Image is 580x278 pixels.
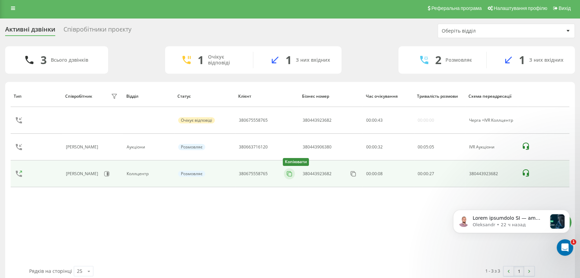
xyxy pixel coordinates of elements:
span: 1 [571,239,576,245]
div: 00:00:32 [366,145,410,149]
div: Бізнес номер [302,94,359,99]
div: Тип [14,94,59,99]
div: 1 [286,53,292,67]
div: 1 [198,53,204,67]
div: Статус [177,94,232,99]
span: 27 [429,171,434,177]
div: 380443923682 [302,171,331,176]
div: Співробітники проєкту [63,26,131,36]
span: Рядків на сторінці [29,268,72,274]
div: 1 - 3 з 3 [485,267,500,274]
div: [PERSON_NAME] [66,171,100,176]
div: З них вхідних [296,57,330,63]
div: 25 [77,268,82,275]
iframe: Intercom notifications сообщение [443,196,580,259]
div: : : [366,118,383,123]
span: 05 [429,144,434,150]
iframe: Intercom live chat [557,239,573,256]
div: Час очікування [366,94,411,99]
div: 00:00:00 [418,118,434,123]
div: : : [418,171,434,176]
div: [PERSON_NAME] [66,145,100,149]
div: Очікує відповіді [208,54,243,66]
div: Аукціони [127,145,171,149]
div: 380443923682 [469,171,514,176]
span: Вихід [559,5,571,11]
span: 05 [424,144,428,150]
div: Очікує відповіді [178,117,215,123]
div: 3 [40,53,47,67]
span: 00 [418,171,422,177]
div: Схема переадресації [468,94,515,99]
div: IVR Аукціони [469,145,514,149]
div: 380443906380 [302,145,331,149]
div: Відділ [126,94,171,99]
div: 380675558765 [239,171,268,176]
div: Копіювати [283,158,309,166]
span: 00 [424,171,428,177]
div: Розмовляє [445,57,472,63]
div: Розмовляє [178,144,205,150]
span: 43 [378,117,383,123]
span: 00 [372,117,377,123]
div: Коллцентр [127,171,171,176]
div: Клієнт [238,94,295,99]
div: Черга +IVR Коллцентр [469,118,514,123]
div: Активні дзвінки [5,26,55,36]
span: 00 [366,117,371,123]
div: З них вхідних [529,57,564,63]
span: Налаштування профілю [494,5,547,11]
div: Всього дзвінків [51,57,88,63]
div: 380663716120 [239,145,268,149]
div: 00:00:08 [366,171,410,176]
span: Реферальна програма [431,5,482,11]
div: Тривалість розмови [417,94,462,99]
div: Співробітник [65,94,92,99]
div: Розмовляє [178,171,205,177]
div: : : [418,145,434,149]
div: 380443923682 [302,118,331,123]
div: 1 [519,53,525,67]
div: 380675558765 [239,118,268,123]
a: 1 [514,266,524,276]
div: Оберіть відділ [442,28,524,34]
span: 00 [418,144,422,150]
div: 2 [435,53,441,67]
